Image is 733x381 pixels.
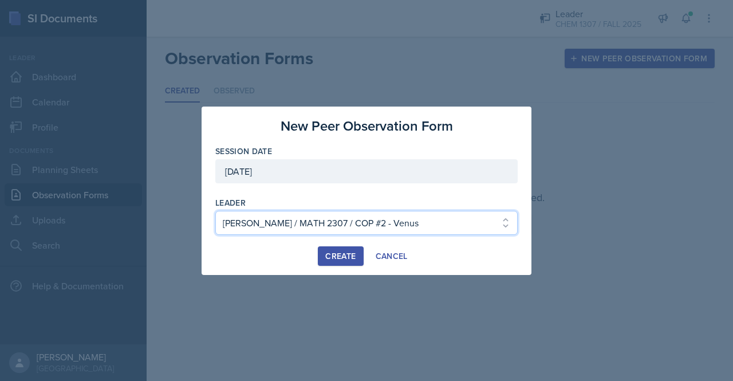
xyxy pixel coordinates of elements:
h3: New Peer Observation Form [281,116,453,136]
label: Session Date [215,146,272,157]
label: leader [215,197,246,209]
button: Create [318,246,363,266]
button: Cancel [368,246,415,266]
div: Cancel [376,252,408,261]
div: Create [325,252,356,261]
